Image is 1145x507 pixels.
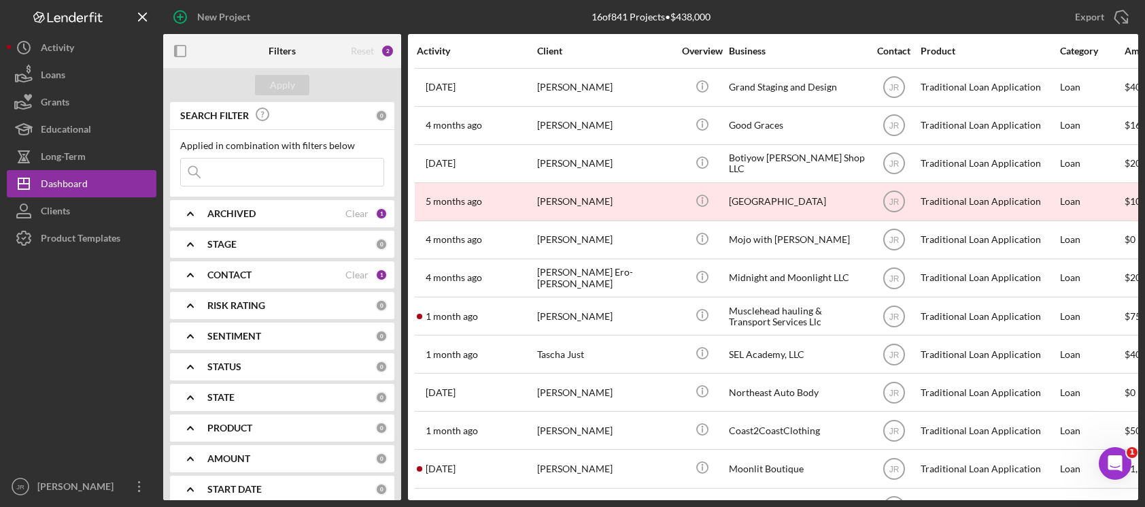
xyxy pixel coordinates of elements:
div: Overview [677,46,728,56]
div: Moonlit Boutique [729,451,865,487]
div: Activity [41,34,74,65]
div: Tascha Just [537,336,673,372]
div: 0 [375,422,388,434]
button: JR[PERSON_NAME] [7,473,156,500]
div: Traditional Loan Application [921,146,1057,182]
div: [PERSON_NAME] Ero-[PERSON_NAME] [537,260,673,296]
div: Contact [868,46,919,56]
div: Northeast Auto Body [729,374,865,410]
text: JR [889,426,899,436]
time: 2025-07-22 17:38 [426,349,478,360]
div: Loans [41,61,65,92]
div: Traditional Loan Application [921,108,1057,144]
div: 16 of 841 Projects • $438,000 [592,12,711,22]
div: Loan [1060,336,1123,372]
div: Loan [1060,69,1123,105]
div: Traditional Loan Application [921,374,1057,410]
div: Loan [1060,260,1123,296]
div: Loan [1060,412,1123,448]
div: 0 [375,110,388,122]
div: Business [729,46,865,56]
div: [PERSON_NAME] [34,473,122,504]
div: Applied in combination with filters below [180,140,384,151]
b: STAGE [207,239,237,250]
text: JR [16,483,24,491]
div: Traditional Loan Application [921,260,1057,296]
text: JR [889,388,899,397]
div: Export [1075,3,1104,31]
time: 2025-08-04 21:04 [426,463,456,474]
time: 2025-04-22 19:13 [426,120,482,131]
time: 2025-08-01 04:53 [426,311,478,322]
div: Loan [1060,184,1123,220]
text: JR [889,312,899,321]
div: Botiyow [PERSON_NAME] Shop LLC [729,146,865,182]
div: Activity [417,46,536,56]
button: Apply [255,75,309,95]
div: Coast2CoastClothing [729,412,865,448]
b: SEARCH FILTER [180,110,249,121]
div: Educational [41,116,91,146]
button: Product Templates [7,225,156,252]
b: RISK RATING [207,300,265,311]
div: [PERSON_NAME] [537,146,673,182]
div: 1 [375,269,388,281]
div: Loan [1060,222,1123,258]
div: New Project [197,3,250,31]
div: SEL Academy, LLC [729,336,865,372]
text: JR [889,350,899,359]
div: Midnight and Moonlight LLC [729,260,865,296]
text: JR [889,465,899,474]
button: New Project [163,3,264,31]
div: Category [1060,46,1123,56]
div: Traditional Loan Application [921,184,1057,220]
b: AMOUNT [207,453,250,464]
div: [PERSON_NAME] [537,451,673,487]
div: [PERSON_NAME] [537,374,673,410]
div: 0 [375,299,388,312]
div: [PERSON_NAME] [537,298,673,334]
b: START DATE [207,484,262,495]
div: Loan [1060,108,1123,144]
text: JR [889,121,899,131]
div: 0 [375,453,388,465]
text: JR [889,159,899,169]
text: JR [889,83,899,93]
div: Traditional Loan Application [921,69,1057,105]
div: Product Templates [41,225,120,255]
div: 1 [375,208,388,220]
time: 2025-04-29 03:12 [426,272,482,283]
b: SENTIMENT [207,331,261,342]
div: Loan [1060,451,1123,487]
button: Dashboard [7,170,156,197]
time: 2025-02-22 21:38 [426,158,456,169]
div: Reset [351,46,374,56]
div: Mojo with [PERSON_NAME] [729,222,865,258]
b: PRODUCT [207,423,252,434]
button: Educational [7,116,156,143]
div: [PERSON_NAME] [537,69,673,105]
button: Export [1061,3,1138,31]
b: STATUS [207,361,241,372]
button: Activity [7,34,156,61]
time: 2025-07-31 15:01 [426,425,478,436]
div: 0 [375,238,388,250]
b: ARCHIVED [207,208,256,219]
div: Long-Term [41,143,86,174]
div: Clients [41,197,70,228]
div: Musclehead hauling & Transport Services Llc [729,298,865,334]
button: Clients [7,197,156,225]
div: Client [537,46,673,56]
div: Grants [41,88,69,119]
div: Traditional Loan Application [921,451,1057,487]
time: 2025-02-12 19:32 [426,82,456,93]
div: [PERSON_NAME] [537,222,673,258]
div: Traditional Loan Application [921,412,1057,448]
div: 0 [375,361,388,373]
div: Dashboard [41,170,88,201]
div: Good Graces [729,108,865,144]
div: Clear [345,269,369,280]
